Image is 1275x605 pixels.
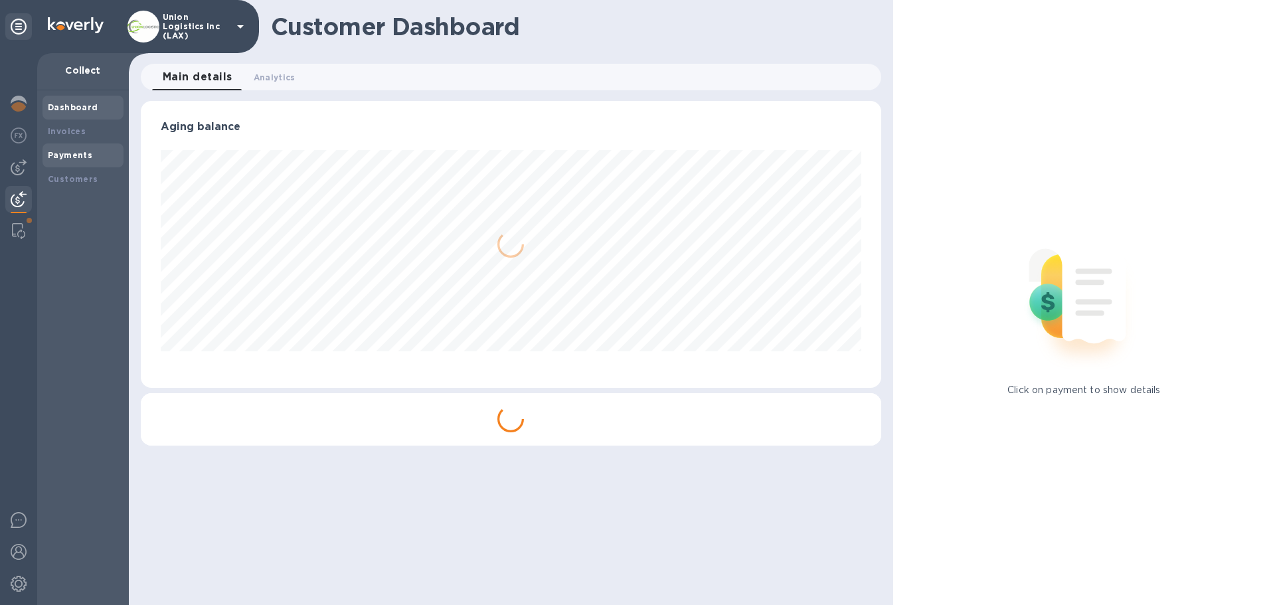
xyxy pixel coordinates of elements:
[48,17,104,33] img: Logo
[5,13,32,40] div: Unpin categories
[48,126,86,136] b: Invoices
[48,174,98,184] b: Customers
[48,102,98,112] b: Dashboard
[254,70,296,84] span: Analytics
[163,13,229,41] p: Union Logistics Inc (LAX)
[161,121,861,133] h3: Aging balance
[48,64,118,77] p: Collect
[163,68,232,86] span: Main details
[11,128,27,143] img: Foreign exchange
[48,150,92,160] b: Payments
[271,13,872,41] h1: Customer Dashboard
[1007,383,1160,397] p: Click on payment to show details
